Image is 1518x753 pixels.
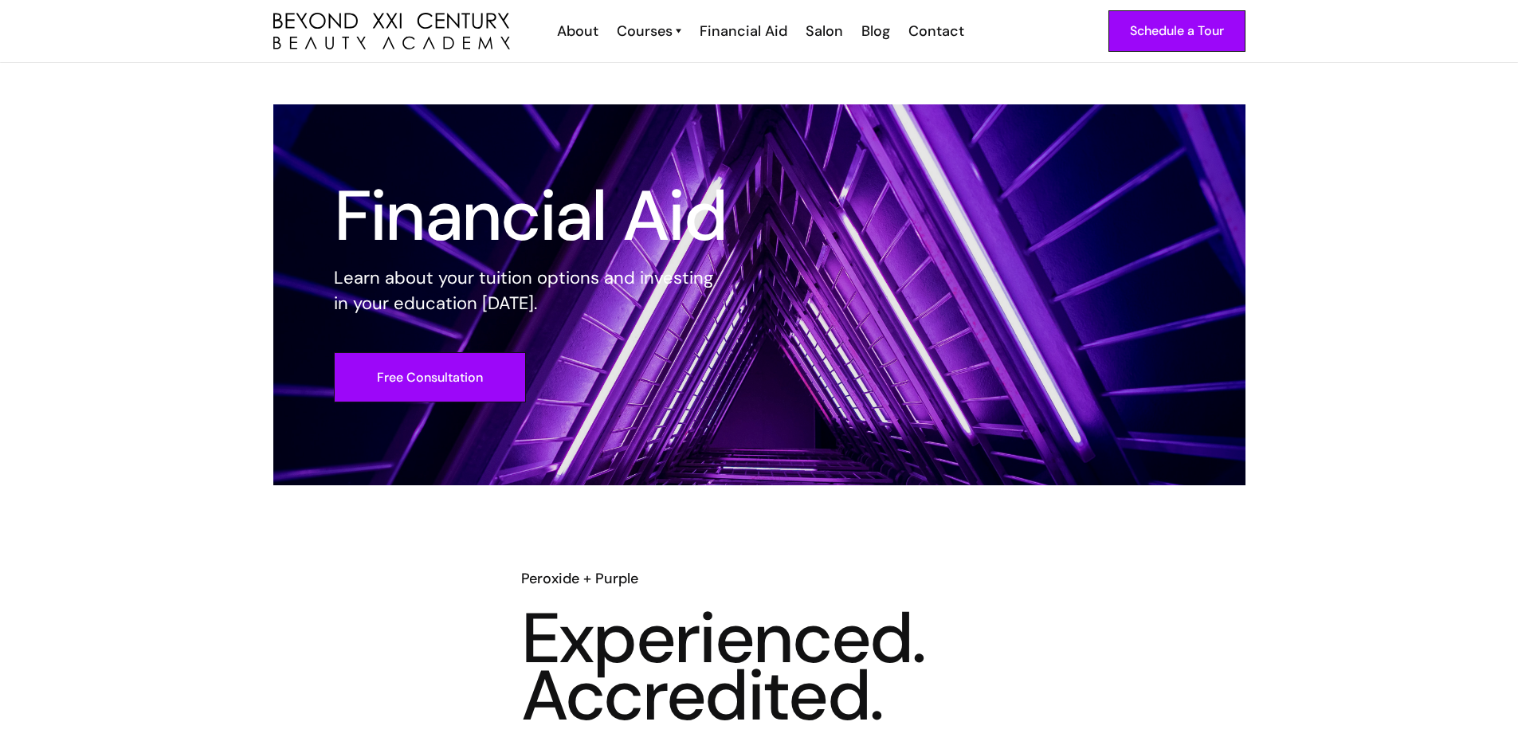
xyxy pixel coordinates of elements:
[273,13,510,50] a: home
[898,21,972,41] a: Contact
[908,21,964,41] div: Contact
[851,21,898,41] a: Blog
[617,21,673,41] div: Courses
[334,187,728,245] h1: Financial Aid
[1130,21,1224,41] div: Schedule a Tour
[521,568,998,589] h6: Peroxide + Purple
[1108,10,1245,52] a: Schedule a Tour
[334,352,526,402] a: Free Consultation
[557,21,598,41] div: About
[521,610,998,724] h3: Experienced. Accredited.
[806,21,843,41] div: Salon
[700,21,787,41] div: Financial Aid
[547,21,606,41] a: About
[334,265,728,316] p: Learn about your tuition options and investing in your education [DATE].
[861,21,890,41] div: Blog
[273,13,510,50] img: beyond 21st century beauty academy logo
[795,21,851,41] a: Salon
[617,21,681,41] a: Courses
[689,21,795,41] a: Financial Aid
